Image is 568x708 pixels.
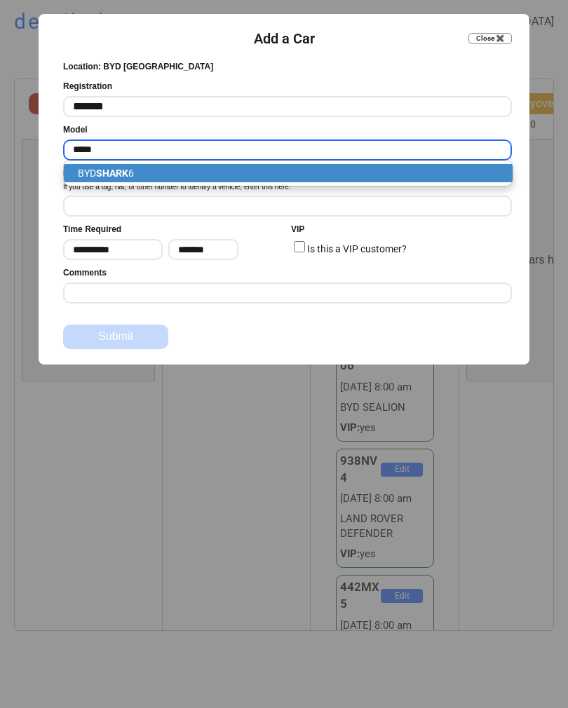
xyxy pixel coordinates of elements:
[63,61,213,73] div: Location: BYD [GEOGRAPHIC_DATA]
[63,124,88,136] div: Model
[254,29,315,48] div: Add a Car
[63,267,107,279] div: Comments
[63,325,168,349] button: Submit
[63,182,291,192] div: If you use a tag, hat, or other number to identify a vehicle, enter this here.
[468,33,512,44] button: Close ✖️
[291,224,304,236] div: VIP
[64,164,513,182] p: BYD 6
[63,81,112,93] div: Registration
[63,224,121,236] div: Time Required
[96,168,128,179] strong: SHARK
[307,243,407,254] label: Is this a VIP customer?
